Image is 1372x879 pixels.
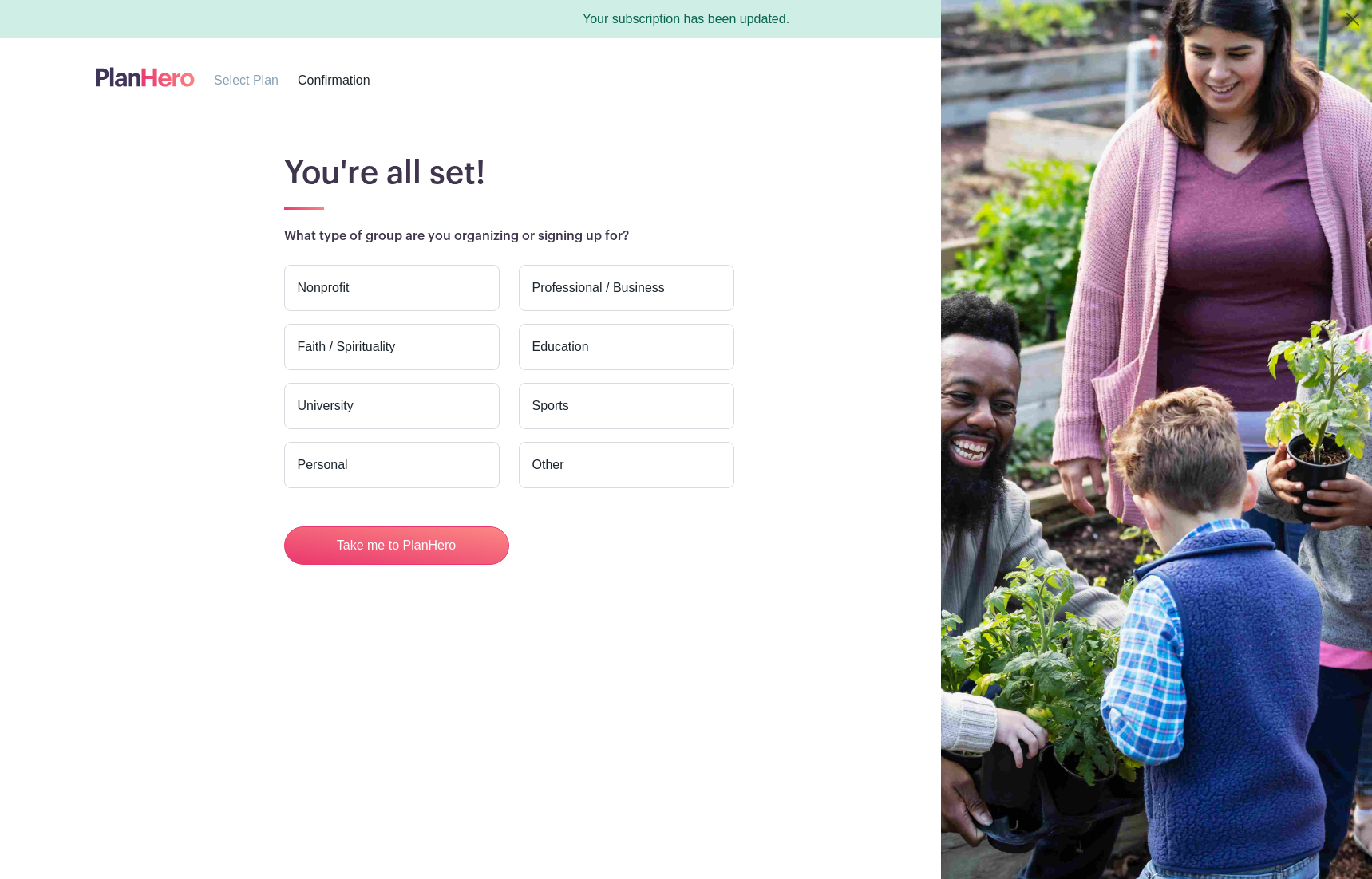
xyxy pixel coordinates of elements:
span: Confirmation [298,73,370,87]
label: Sports [519,383,734,429]
label: Faith / Spirituality [284,324,500,370]
button: Take me to PlanHero [284,526,509,565]
img: logo-507f7623f17ff9eddc593b1ce0a138ce2505c220e1c5a4e2b4648c50719b7d32.svg [96,64,195,90]
label: Personal [284,442,500,488]
label: Other [519,442,734,488]
label: Nonprofit [284,265,500,311]
h1: You're all set! [284,154,1184,192]
label: Education [519,324,734,370]
label: University [284,383,500,429]
span: Select Plan [214,73,279,87]
label: Professional / Business [519,265,734,311]
p: What type of group are you organizing or signing up for? [284,227,1184,246]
